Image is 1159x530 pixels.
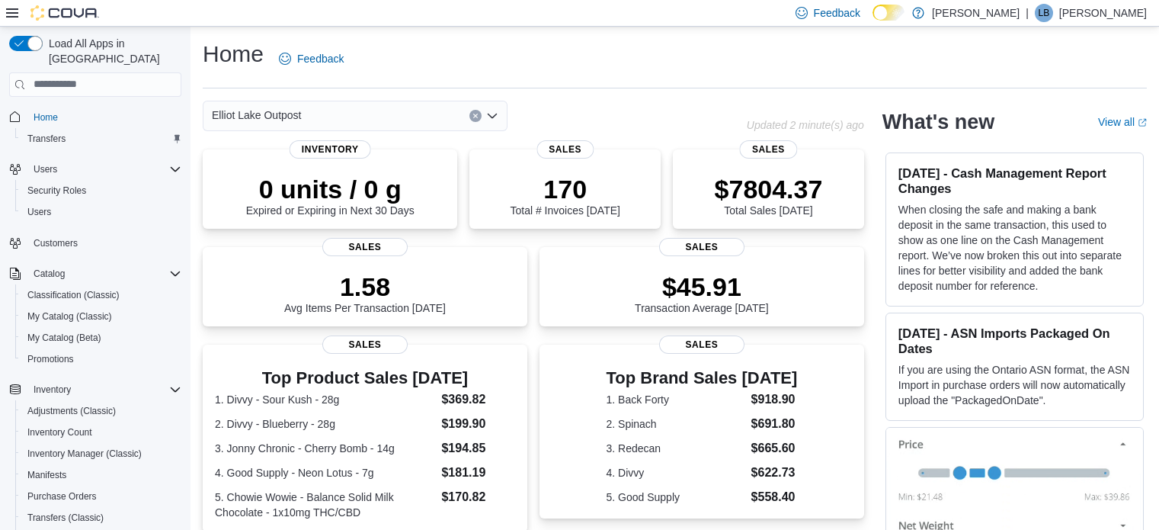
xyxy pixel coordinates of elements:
span: Transfers [27,133,66,145]
dt: 4. Divvy [607,465,745,480]
a: Purchase Orders [21,487,103,506]
a: Feedback [273,43,350,74]
a: Home [27,108,64,127]
span: Inventory [27,381,181,399]
a: Inventory Count [21,423,98,442]
dd: $691.80 [751,415,798,433]
span: Elliot Lake Outpost [212,106,302,124]
span: Customers [34,237,78,249]
a: Inventory Manager (Classic) [21,445,148,463]
p: When closing the safe and making a bank deposit in the same transaction, this used to show as one... [898,202,1131,294]
span: Transfers (Classic) [27,512,104,524]
img: Cova [30,5,99,21]
span: My Catalog (Beta) [21,329,181,347]
span: Home [34,111,58,124]
p: $45.91 [635,271,769,302]
a: Transfers (Classic) [21,509,110,527]
a: My Catalog (Beta) [21,329,107,347]
a: Adjustments (Classic) [21,402,122,420]
button: Security Roles [15,180,187,201]
button: My Catalog (Classic) [15,306,187,327]
button: Users [15,201,187,223]
div: Avg Items Per Transaction [DATE] [284,271,446,314]
h3: Top Product Sales [DATE] [215,369,515,387]
dt: 1. Back Forty [607,392,745,407]
p: 0 units / 0 g [246,174,415,204]
span: Security Roles [21,181,181,200]
button: Purchase Orders [15,486,187,507]
span: Sales [740,140,797,159]
span: My Catalog (Classic) [21,307,181,326]
dd: $665.60 [751,439,798,458]
a: Manifests [21,466,72,484]
dt: 3. Redecan [607,441,745,456]
span: Catalog [34,268,65,280]
span: LB [1039,4,1050,22]
dd: $199.90 [441,415,514,433]
span: Purchase Orders [27,490,97,503]
button: Users [27,160,63,178]
dd: $622.73 [751,464,798,482]
dt: 3. Jonny Chronic - Cherry Bomb - 14g [215,441,435,456]
button: Transfers (Classic) [15,507,187,528]
span: Adjustments (Classic) [27,405,116,417]
span: Sales [659,238,744,256]
button: Clear input [469,110,482,122]
button: Home [3,106,187,128]
span: Sales [659,336,744,354]
span: Classification (Classic) [21,286,181,304]
p: Updated 2 minute(s) ago [747,119,864,131]
dd: $558.40 [751,488,798,506]
a: Classification (Classic) [21,286,126,304]
dd: $918.90 [751,390,798,409]
span: Sales [536,140,594,159]
span: Feedback [297,51,344,66]
span: Sales [322,336,408,354]
button: My Catalog (Beta) [15,327,187,349]
span: Users [27,160,181,178]
dt: 2. Divvy - Blueberry - 28g [215,416,435,432]
span: Users [27,206,51,218]
span: My Catalog (Classic) [27,310,112,323]
p: [PERSON_NAME] [932,4,1020,22]
svg: External link [1138,118,1147,127]
a: View allExternal link [1098,116,1147,128]
button: Inventory [27,381,77,399]
button: Catalog [3,263,187,284]
button: Open list of options [486,110,498,122]
dd: $194.85 [441,439,514,458]
dt: 5. Good Supply [607,490,745,505]
a: Customers [27,234,84,252]
p: | [1026,4,1029,22]
dd: $170.82 [441,488,514,506]
div: Transaction Average [DATE] [635,271,769,314]
button: Adjustments (Classic) [15,400,187,422]
div: Laura Burns [1035,4,1053,22]
dt: 4. Good Supply - Neon Lotus - 7g [215,465,435,480]
span: Feedback [814,5,860,21]
button: Promotions [15,349,187,370]
a: Promotions [21,350,80,368]
span: My Catalog (Beta) [27,332,101,344]
span: Manifests [21,466,181,484]
button: Catalog [27,265,71,283]
span: Inventory [290,140,371,159]
dt: 2. Spinach [607,416,745,432]
h1: Home [203,39,264,69]
input: Dark Mode [872,5,904,21]
button: Inventory Count [15,422,187,443]
span: Manifests [27,469,66,481]
a: My Catalog (Classic) [21,307,118,326]
div: Total Sales [DATE] [715,174,823,217]
div: Total # Invoices [DATE] [510,174,620,217]
a: Transfers [21,130,72,148]
dd: $181.19 [441,464,514,482]
span: Users [34,163,57,175]
p: [PERSON_NAME] [1059,4,1147,22]
span: Inventory [34,384,71,396]
button: Customers [3,232,187,254]
span: Transfers [21,130,181,148]
span: Purchase Orders [21,487,181,506]
h3: Top Brand Sales [DATE] [607,369,798,387]
span: Users [21,203,181,221]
